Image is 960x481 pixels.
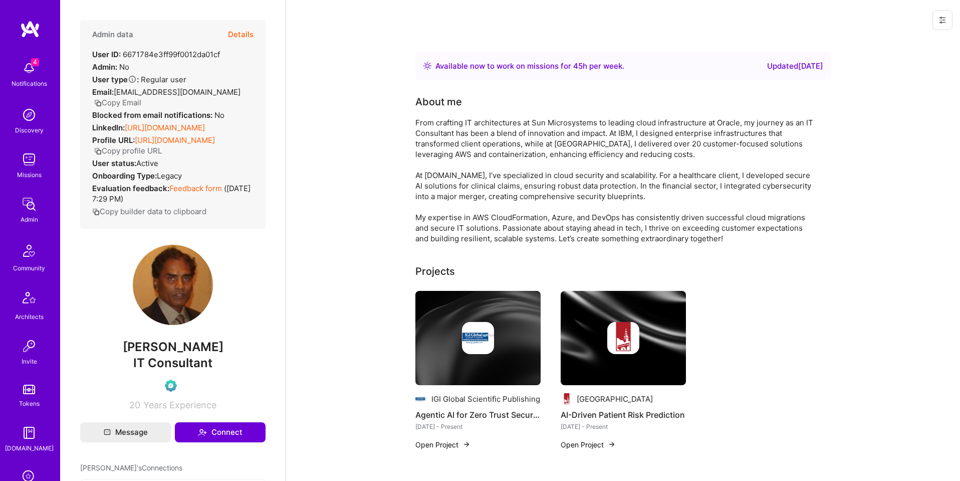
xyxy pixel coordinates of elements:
img: guide book [19,423,39,443]
div: [GEOGRAPHIC_DATA] [577,394,653,404]
a: [URL][DOMAIN_NAME] [125,123,205,132]
button: Details [228,20,254,49]
div: ( [DATE] 7:29 PM ) [92,183,254,204]
div: Discovery [15,125,44,135]
div: Missions [17,170,42,180]
strong: Email: [92,87,114,97]
button: Copy profile URL [94,145,162,156]
div: From crafting IT architectures at Sun Microsystems to leading cloud infrastructure at Oracle, my ... [415,117,816,244]
span: [EMAIL_ADDRESS][DOMAIN_NAME] [114,87,241,97]
strong: Blocked from email notifications: [92,110,214,120]
i: Help [128,75,137,84]
img: cover [415,291,541,385]
h4: Agentic AI for Zero Trust Security [415,408,541,421]
img: teamwork [19,149,39,170]
i: icon Copy [94,147,102,155]
div: Available now to work on missions for h per week . [435,60,624,72]
img: Availability [423,62,431,70]
div: Updated [DATE] [767,60,823,72]
img: Company logo [561,393,573,405]
strong: Admin: [92,62,117,72]
h4: Admin data [92,30,133,39]
img: Architects [17,287,41,311]
strong: User ID: [92,50,121,59]
a: [URL][DOMAIN_NAME] [135,135,215,145]
img: Company logo [462,322,494,354]
img: admin teamwork [19,194,39,214]
span: 4 [31,58,39,66]
img: Evaluation Call Pending [165,380,177,392]
img: tokens [23,385,35,394]
i: icon Mail [104,429,111,436]
div: [DOMAIN_NAME] [5,443,54,453]
span: 20 [129,400,140,410]
img: arrow-right [462,440,470,448]
img: arrow-right [608,440,616,448]
strong: LinkedIn: [92,123,125,132]
div: [DATE] - Present [415,421,541,432]
img: Invite [19,336,39,356]
div: Invite [22,356,37,367]
span: Years Experience [143,400,216,410]
span: 45 [573,61,583,71]
div: Admin [21,214,38,225]
button: Message [80,422,171,442]
a: Feedback form [169,184,222,193]
span: IT Consultant [133,356,212,370]
h4: AI-Driven Patient Risk Prediction [561,408,686,421]
img: cover [561,291,686,385]
strong: User type : [92,75,139,84]
i: icon Copy [94,99,102,107]
img: Company logo [607,322,639,354]
strong: Evaluation feedback: [92,184,169,193]
img: Company logo [415,393,427,405]
img: bell [19,58,39,78]
span: Active [136,158,158,168]
button: Copy builder data to clipboard [92,206,206,217]
strong: Onboarding Type: [92,171,157,181]
i: icon Connect [198,428,207,437]
span: [PERSON_NAME] [80,340,266,355]
strong: User status: [92,158,136,168]
div: Notifications [12,78,47,89]
button: Connect [175,422,266,442]
img: Community [17,239,41,263]
span: [PERSON_NAME]'s Connections [80,462,182,473]
i: icon Copy [92,208,100,216]
div: IGI Global Scientific Publishing [431,394,540,404]
div: Projects [415,264,455,279]
img: logo [20,20,40,38]
strong: Profile URL: [92,135,135,145]
div: No [92,62,129,72]
div: Architects [15,311,44,322]
button: Copy Email [94,97,141,108]
div: [DATE] - Present [561,421,686,432]
span: legacy [157,171,182,181]
div: Community [13,263,45,273]
button: Open Project [561,439,616,450]
div: Tokens [19,398,40,409]
img: User Avatar [133,245,213,325]
div: About me [415,94,462,109]
div: No [92,110,224,120]
button: Open Project [415,439,470,450]
img: discovery [19,105,39,125]
div: Regular user [92,74,186,85]
div: 6671784e3ff99f0012da01cf [92,49,220,60]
